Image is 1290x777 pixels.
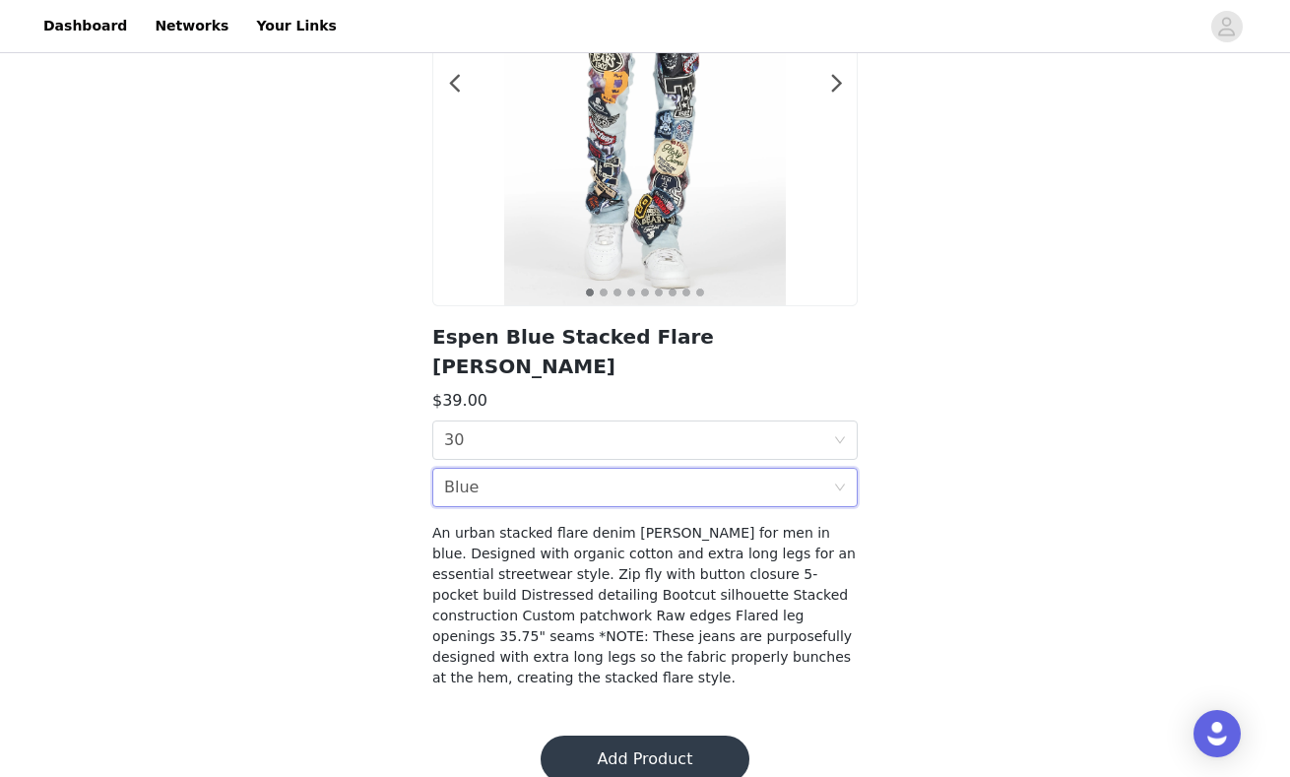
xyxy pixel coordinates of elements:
a: Networks [143,4,240,48]
button: 7 [668,288,677,297]
button: 5 [640,288,650,297]
div: 30 [444,421,464,459]
button: 2 [599,288,609,297]
button: 4 [626,288,636,297]
h2: Espen Blue Stacked Flare [PERSON_NAME] [432,322,858,381]
h3: $39.00 [432,389,858,413]
a: Your Links [244,4,349,48]
a: Dashboard [32,4,139,48]
div: avatar [1217,11,1236,42]
button: 6 [654,288,664,297]
i: icon: down [834,482,846,495]
i: icon: down [834,434,846,448]
button: 3 [613,288,622,297]
button: 8 [681,288,691,297]
button: 1 [585,288,595,297]
button: 9 [695,288,705,297]
div: Blue [444,469,479,506]
div: Open Intercom Messenger [1193,710,1241,757]
h4: An urban stacked flare denim [PERSON_NAME] for men in blue. Designed with organic cotton and extr... [432,523,858,688]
